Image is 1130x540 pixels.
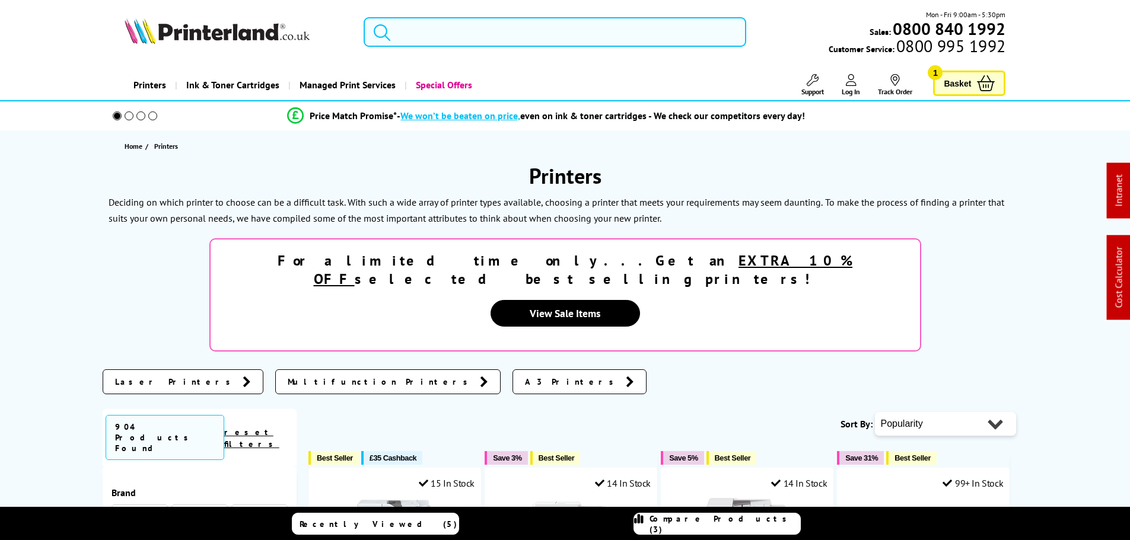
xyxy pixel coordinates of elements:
a: reset filters [224,427,279,449]
span: Save 31% [845,453,878,462]
span: 904 Products Found [106,415,224,460]
span: We won’t be beaten on price, [400,110,520,122]
a: Log In [842,74,860,96]
button: Best Seller [530,451,581,465]
a: A3 Printers [513,369,647,394]
li: modal_Promise [97,106,997,126]
button: Best Seller [886,451,937,465]
a: Compare Products (3) [634,513,801,535]
u: EXTRA 10% OFF [314,251,853,288]
span: Printers [154,142,178,151]
span: Best Seller [895,453,931,462]
span: £35 Cashback [370,453,416,462]
button: Best Seller [706,451,757,465]
a: Support [801,74,824,96]
span: Customer Service: [829,40,1005,55]
button: Best Seller [308,451,359,465]
a: Laser Printers [103,369,263,394]
span: Mon - Fri 9:00am - 5:30pm [926,9,1005,20]
a: Managed Print Services [288,70,405,100]
p: To make the process of finding a printer that suits your own personal needs, we have compiled som... [109,196,1004,224]
div: 14 In Stock [595,477,651,489]
span: Multifunction Printers [288,376,474,388]
a: Cost Calculator [1113,247,1125,308]
span: Best Seller [317,453,353,462]
span: Basket [944,75,971,91]
span: 0800 995 1992 [895,40,1005,52]
button: Save 3% [485,451,527,465]
b: 0800 840 1992 [893,18,1005,40]
span: Best Seller [715,453,751,462]
span: Save 5% [669,453,698,462]
span: A3 Printers [525,376,620,388]
span: Laser Printers [115,376,237,388]
div: 99+ In Stock [943,477,1003,489]
span: Recently Viewed (5) [300,519,457,529]
a: Multifunction Printers [275,369,501,394]
a: Basket 1 [933,71,1005,96]
img: Printerland Logo [125,18,310,44]
a: Home [125,140,145,152]
span: Sort By: [841,418,873,430]
a: Ink & Toner Cartridges [175,70,288,100]
a: Intranet [1113,175,1125,207]
a: Printers [125,70,175,100]
h1: Printers [103,162,1028,190]
a: Track Order [878,74,912,96]
a: 0800 840 1992 [891,23,1005,34]
span: Ink & Toner Cartridges [186,70,279,100]
span: Save 3% [493,453,521,462]
a: View Sale Items [491,300,640,327]
span: Brand [112,487,288,499]
strong: For a limited time only...Get an selected best selling printers! [278,251,852,288]
p: Deciding on which printer to choose can be a difficult task. With such a wide array of printer ty... [109,196,823,208]
a: Printerland Logo [125,18,349,46]
div: 15 In Stock [419,477,475,489]
span: 1 [928,65,943,80]
button: £35 Cashback [361,451,422,465]
button: Save 5% [661,451,704,465]
button: Save 31% [837,451,884,465]
span: Best Seller [539,453,575,462]
div: - even on ink & toner cartridges - We check our competitors every day! [397,110,805,122]
span: Compare Products (3) [650,513,800,535]
span: Sales: [870,26,891,37]
a: Recently Viewed (5) [292,513,459,535]
span: Log In [842,87,860,96]
span: Price Match Promise* [310,110,397,122]
span: Support [801,87,824,96]
a: Special Offers [405,70,481,100]
div: 14 In Stock [771,477,827,489]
